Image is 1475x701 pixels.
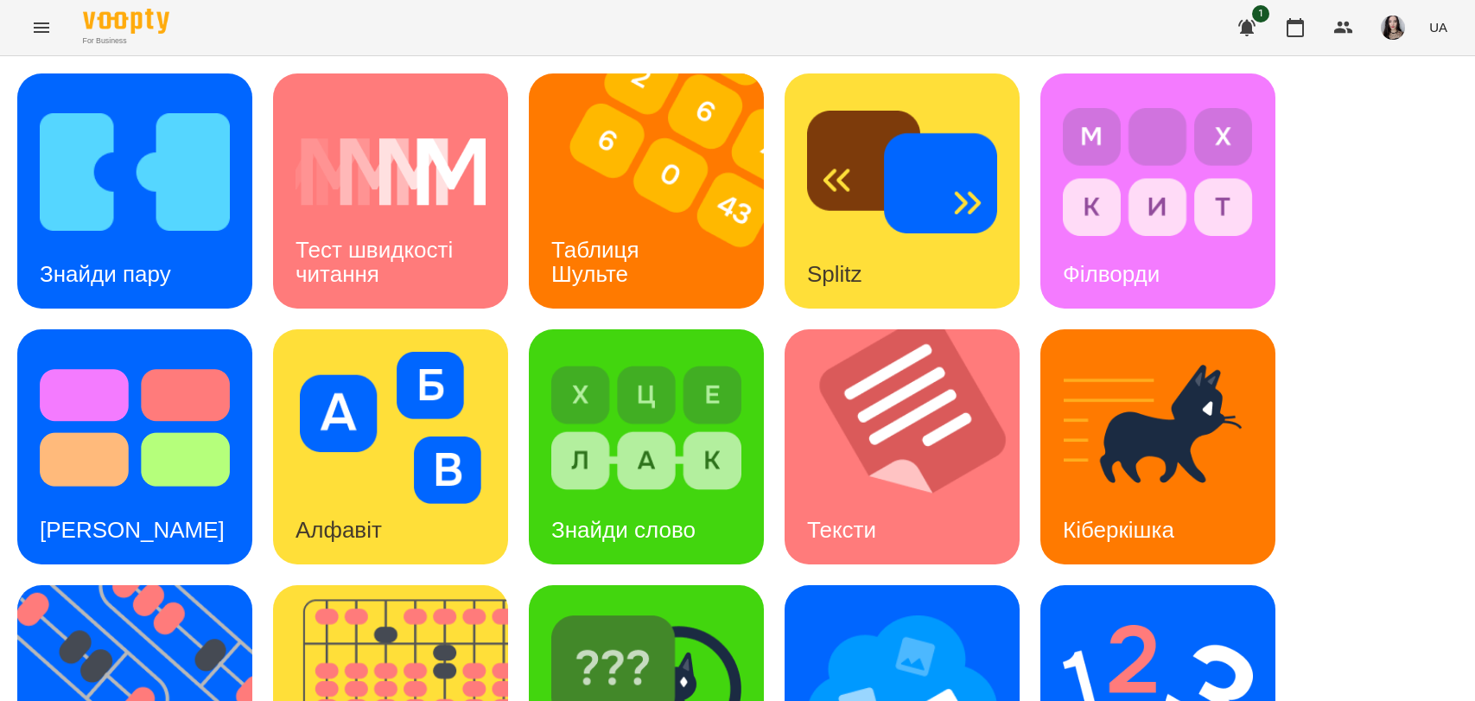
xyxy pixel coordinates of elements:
a: ФілвордиФілворди [1040,73,1275,309]
h3: Кіберкішка [1063,517,1174,543]
a: Тест Струпа[PERSON_NAME] [17,329,252,564]
img: Voopty Logo [83,9,169,34]
img: Філворди [1063,96,1253,248]
img: Знайди слово [551,352,741,504]
a: Тест швидкості читанняТест швидкості читання [273,73,508,309]
img: 23d2127efeede578f11da5c146792859.jpg [1381,16,1405,40]
button: UA [1422,11,1454,43]
button: Menu [21,7,62,48]
img: Тест Струпа [40,352,230,504]
span: For Business [83,35,169,47]
h3: Splitz [807,261,862,287]
a: Знайди словоЗнайди слово [529,329,764,564]
span: 1 [1252,5,1269,22]
span: UA [1429,18,1447,36]
img: Таблиця Шульте [529,73,785,309]
h3: Алфавіт [296,517,382,543]
a: SplitzSplitz [785,73,1020,309]
h3: Таблиця Шульте [551,237,645,286]
img: Кіберкішка [1063,352,1253,504]
img: Тест швидкості читання [296,96,486,248]
h3: [PERSON_NAME] [40,517,225,543]
h3: Тексти [807,517,876,543]
a: Знайди паруЗнайди пару [17,73,252,309]
img: Алфавіт [296,352,486,504]
img: Знайди пару [40,96,230,248]
a: КіберкішкаКіберкішка [1040,329,1275,564]
h3: Тест швидкості читання [296,237,459,286]
img: Splitz [807,96,997,248]
h3: Філворди [1063,261,1160,287]
a: ТекстиТексти [785,329,1020,564]
a: Таблиця ШультеТаблиця Шульте [529,73,764,309]
a: АлфавітАлфавіт [273,329,508,564]
img: Тексти [785,329,1041,564]
h3: Знайди пару [40,261,171,287]
h3: Знайди слово [551,517,696,543]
